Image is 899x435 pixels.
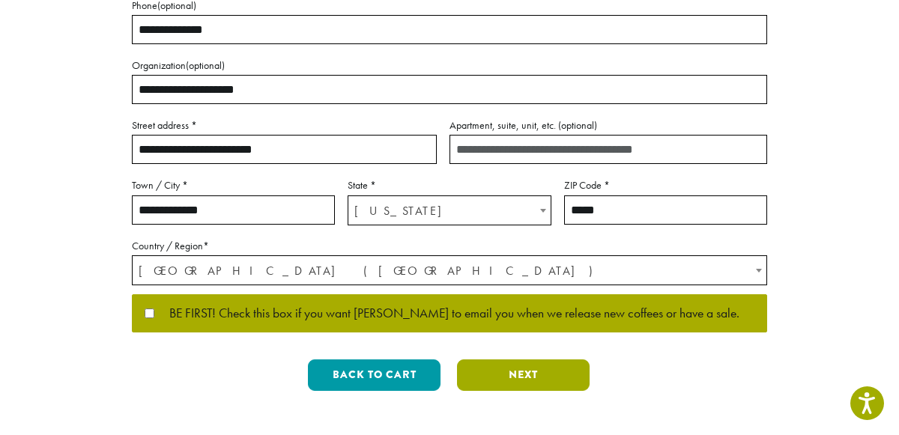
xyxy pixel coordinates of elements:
label: ZIP Code [564,176,767,195]
button: Next [457,359,590,391]
label: Organization [132,56,767,75]
span: Mississippi [348,196,550,225]
span: (optional) [558,118,597,132]
span: United States (US) [133,256,766,285]
span: Country / Region [132,255,767,285]
label: Street address [132,116,437,135]
label: Town / City [132,176,335,195]
label: State [348,176,551,195]
label: Apartment, suite, unit, etc. [449,116,767,135]
input: BE FIRST! Check this box if you want [PERSON_NAME] to email you when we release new coffees or ha... [145,308,154,318]
span: BE FIRST! Check this box if you want [PERSON_NAME] to email you when we release new coffees or ha... [154,307,739,320]
span: (optional) [186,58,225,72]
span: State [348,195,551,225]
button: Back to cart [308,359,441,391]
